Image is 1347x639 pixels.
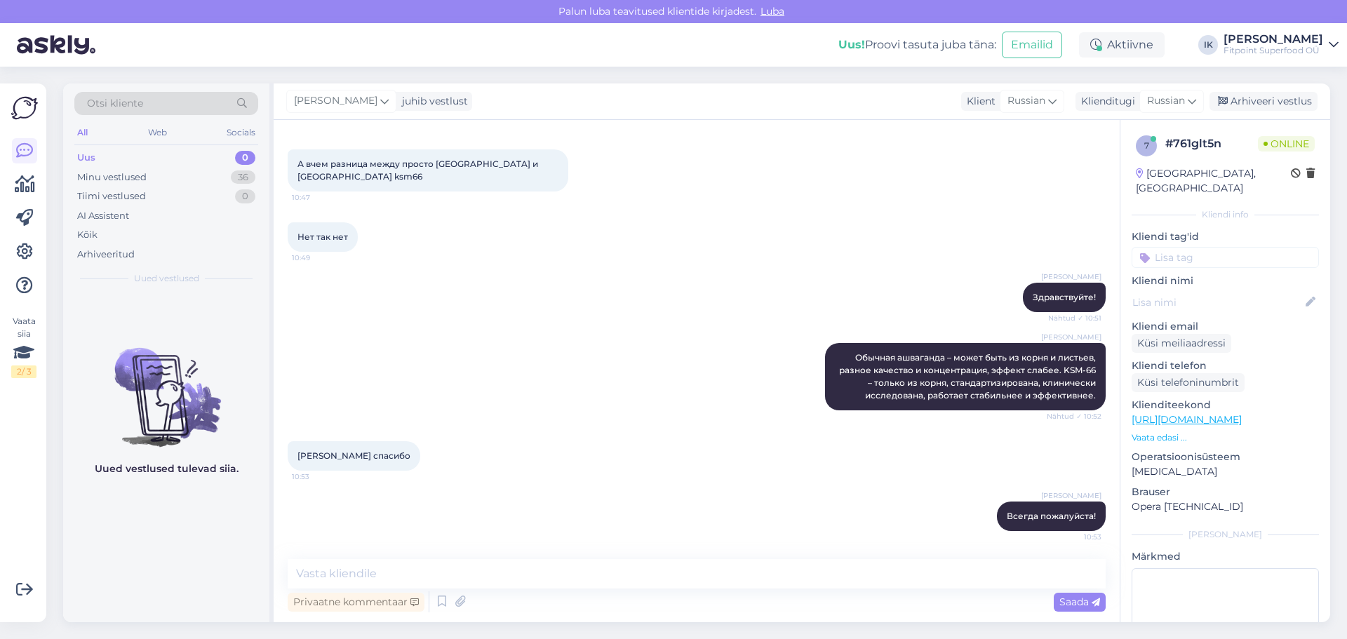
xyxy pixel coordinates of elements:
div: 36 [231,170,255,184]
div: Privaatne kommentaar [288,593,424,612]
span: Russian [1007,93,1045,109]
span: Luba [756,5,789,18]
span: Otsi kliente [87,96,143,111]
p: Klienditeekond [1132,398,1319,412]
p: Brauser [1132,485,1319,499]
p: Operatsioonisüsteem [1132,450,1319,464]
p: Märkmed [1132,549,1319,564]
span: Нет так нет [297,231,348,242]
div: Web [145,123,170,142]
p: Uued vestlused tulevad siia. [95,462,239,476]
div: Klienditugi [1075,94,1135,109]
b: Uus! [838,38,865,51]
span: [PERSON_NAME] [1041,490,1101,501]
p: Vaata edasi ... [1132,431,1319,444]
span: Russian [1147,93,1185,109]
div: AI Assistent [77,209,129,223]
span: Обычная ашваганда – может быть из корня и листьев, разное качество и концентрация, эффект слабее.... [839,352,1098,401]
p: Kliendi nimi [1132,274,1319,288]
span: [PERSON_NAME] спасибо [297,450,410,461]
span: Online [1258,136,1315,152]
div: 0 [235,151,255,165]
span: 10:53 [1049,532,1101,542]
div: [GEOGRAPHIC_DATA], [GEOGRAPHIC_DATA] [1136,166,1291,196]
p: Kliendi telefon [1132,358,1319,373]
p: [MEDICAL_DATA] [1132,464,1319,479]
span: 10:47 [292,192,344,203]
div: Kõik [77,228,98,242]
span: А вчем разница между просто [GEOGRAPHIC_DATA] и [GEOGRAPHIC_DATA] ksm66 [297,159,540,182]
div: Küsi meiliaadressi [1132,334,1231,353]
span: Saada [1059,596,1100,608]
input: Lisa tag [1132,247,1319,268]
div: Fitpoint Superfood OÜ [1224,45,1323,56]
div: Proovi tasuta juba täna: [838,36,996,53]
span: Nähtud ✓ 10:51 [1048,313,1101,323]
div: juhib vestlust [396,94,468,109]
div: Arhiveeritud [77,248,135,262]
div: Socials [224,123,258,142]
div: 2 / 3 [11,365,36,378]
p: Opera [TECHNICAL_ID] [1132,499,1319,514]
p: Kliendi tag'id [1132,229,1319,244]
span: 10:53 [292,471,344,482]
span: 10:49 [292,253,344,263]
button: Emailid [1002,32,1062,58]
span: Здравствуйте! [1033,292,1096,302]
div: Klient [961,94,996,109]
div: Minu vestlused [77,170,147,184]
span: Uued vestlused [134,272,199,285]
a: [PERSON_NAME]Fitpoint Superfood OÜ [1224,34,1339,56]
span: [PERSON_NAME] [1041,271,1101,282]
div: # 761glt5n [1165,135,1258,152]
div: Arhiveeri vestlus [1209,92,1318,111]
span: Всегда пожалуйста! [1007,511,1096,521]
div: IK [1198,35,1218,55]
div: Tiimi vestlused [77,189,146,203]
img: Askly Logo [11,95,38,121]
div: All [74,123,91,142]
span: [PERSON_NAME] [1041,332,1101,342]
span: 7 [1144,140,1149,151]
input: Lisa nimi [1132,295,1303,310]
div: [PERSON_NAME] [1132,528,1319,541]
div: [PERSON_NAME] [1224,34,1323,45]
img: No chats [63,323,269,449]
a: [URL][DOMAIN_NAME] [1132,413,1242,426]
p: Kliendi email [1132,319,1319,334]
div: Vaata siia [11,315,36,378]
div: Uus [77,151,95,165]
div: Kliendi info [1132,208,1319,221]
span: [PERSON_NAME] [294,93,377,109]
span: Nähtud ✓ 10:52 [1047,411,1101,422]
div: Aktiivne [1079,32,1165,58]
div: 0 [235,189,255,203]
div: Küsi telefoninumbrit [1132,373,1245,392]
